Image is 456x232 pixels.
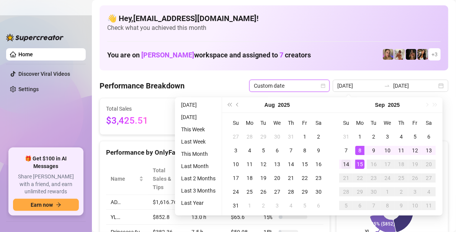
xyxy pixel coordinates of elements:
img: D [406,49,417,60]
td: 2025-10-11 [422,199,436,212]
span: Custom date [254,80,325,91]
td: $852.8 [148,210,187,225]
div: 19 [410,160,420,169]
div: 27 [231,132,240,141]
td: 2025-09-10 [381,144,394,157]
td: 2025-09-01 [353,130,367,144]
h4: 👋 Hey, [EMAIL_ADDRESS][DOMAIN_NAME] ! [107,13,441,24]
td: 2025-08-02 [312,130,325,144]
td: 2025-08-24 [229,185,243,199]
td: 2025-07-31 [284,130,298,144]
div: 19 [259,173,268,183]
td: 2025-10-04 [422,185,436,199]
span: [PERSON_NAME] [141,51,194,59]
button: Choose a year [278,97,290,113]
div: 11 [245,160,254,169]
th: Total Sales & Tips [148,163,187,195]
div: 13 [424,146,433,155]
td: 2025-08-26 [257,185,270,199]
td: 2025-09-07 [339,144,353,157]
span: to [384,83,390,89]
div: 4 [286,201,296,210]
td: 2025-08-15 [298,157,312,171]
td: 2025-08-07 [284,144,298,157]
td: 2025-08-10 [229,157,243,171]
td: 2025-09-02 [257,199,270,212]
th: Mo [353,116,367,130]
div: 15 [355,160,364,169]
td: 2025-08-11 [243,157,257,171]
div: 21 [286,173,296,183]
td: 2025-08-23 [312,171,325,185]
li: [DATE] [178,113,219,122]
div: 30 [273,132,282,141]
td: 2025-09-06 [312,199,325,212]
span: calendar [321,83,325,88]
div: 1 [300,132,309,141]
td: 2025-09-12 [408,144,422,157]
img: AD [417,49,428,60]
img: logo-BBDzfeDw.svg [6,34,64,41]
div: 20 [424,160,433,169]
div: 8 [383,201,392,210]
th: Su [229,116,243,130]
th: Tu [257,116,270,130]
span: 7 [279,51,283,59]
td: 2025-09-09 [367,144,381,157]
div: 28 [342,187,351,196]
td: 2025-09-03 [270,199,284,212]
th: Fr [408,116,422,130]
div: 11 [424,201,433,210]
img: Cherry [383,49,394,60]
a: Discover Viral Videos [18,71,70,77]
td: 2025-08-13 [270,157,284,171]
div: 10 [410,201,420,210]
td: 2025-08-08 [298,144,312,157]
div: 12 [259,160,268,169]
a: Settings [18,86,39,92]
td: 2025-09-18 [394,157,408,171]
button: Choose a year [388,97,400,113]
div: 4 [397,132,406,141]
td: 2025-09-27 [422,171,436,185]
td: YL… [106,210,148,225]
div: 4 [245,146,254,155]
span: Total Sales & Tips [153,166,177,191]
div: 30 [314,187,323,196]
div: 31 [342,132,351,141]
th: Sa [422,116,436,130]
div: 5 [300,201,309,210]
td: 2025-10-01 [381,185,394,199]
div: 29 [300,187,309,196]
li: Last 2 Months [178,174,219,183]
td: 2025-09-15 [353,157,367,171]
td: 2025-08-31 [339,130,353,144]
td: 2025-10-06 [353,199,367,212]
span: Name [111,175,137,183]
div: 14 [342,160,351,169]
div: 6 [314,201,323,210]
button: Last year (Control + left) [225,97,234,113]
div: 27 [424,173,433,183]
div: 16 [369,160,378,169]
div: 26 [410,173,420,183]
th: Su [339,116,353,130]
div: 23 [314,173,323,183]
button: Choose a month [375,97,385,113]
td: 2025-09-08 [353,144,367,157]
div: 18 [245,173,254,183]
td: 2025-08-17 [229,171,243,185]
div: 25 [397,173,406,183]
td: 2025-08-06 [270,144,284,157]
button: Earn nowarrow-right [13,199,79,211]
input: Start date [337,82,381,90]
th: Name [106,163,148,195]
td: 2025-09-11 [394,144,408,157]
th: Tu [367,116,381,130]
div: 29 [355,187,364,196]
div: 31 [231,201,240,210]
div: 24 [231,187,240,196]
div: 13 [273,160,282,169]
div: 2 [314,132,323,141]
div: 10 [231,160,240,169]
